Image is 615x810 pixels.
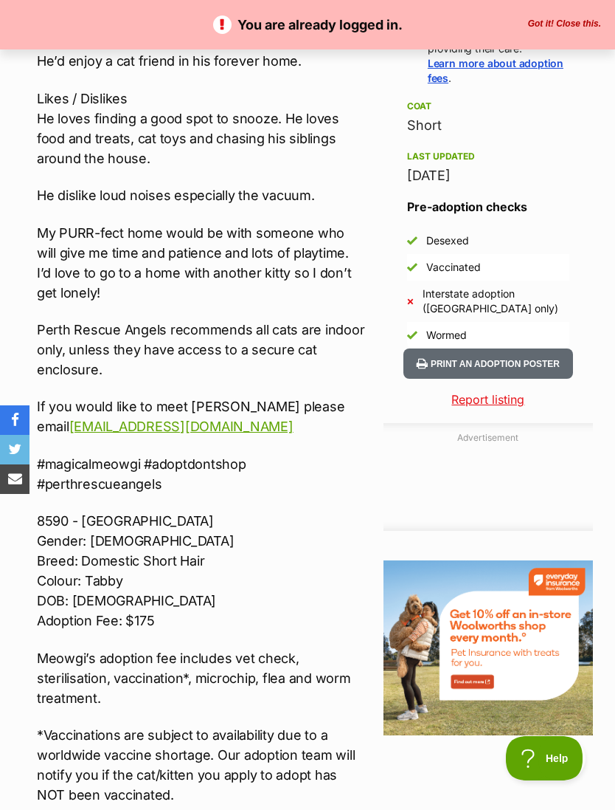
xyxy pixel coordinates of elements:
div: Short [407,115,569,136]
p: He dislike loud noises especially the vacuum. [37,185,364,205]
p: You are already logged in. [15,15,600,35]
iframe: Help Scout Beacon - Open [506,736,586,780]
p: My PURR-fect home would be with someone who will give me time and patience and lots of playtime. ... [37,223,364,303]
p: #magicalmeowgi #adoptdontshop #perthrescueangels [37,454,364,494]
div: Last updated [407,151,569,162]
div: Advertisement [383,423,593,531]
p: Meowgi’s adoption fee includes vet check, sterilisation, vaccination*, microchip, flea and worm t... [37,648,364,708]
p: If you would like to meet [PERSON_NAME] please email [37,397,364,436]
div: Wormed [426,328,467,343]
button: Print an adoption poster [403,349,573,379]
div: Coat [407,100,569,112]
div: Vaccinated [426,260,481,275]
img: Yes [407,262,417,272]
p: 8590 - [GEOGRAPHIC_DATA] Gender: [DEMOGRAPHIC_DATA] Breed: Domestic Short Hair Colour: Tabby DOB:... [37,511,364,631]
img: Everyday Insurance by Woolworths promotional banner [383,560,593,735]
img: Yes [407,330,417,340]
a: Report listing [383,391,593,408]
p: *Vaccinations are subject to availability due to a worldwide vaccine shortage. Our adoption team ... [37,725,364,805]
img: No [407,298,414,305]
div: Interstate adoption ([GEOGRAPHIC_DATA] only) [423,286,569,316]
a: Learn more about adoption fees [428,57,563,84]
p: Perth Rescue Angels recommends all cats are indoor only, unless they have access to a secure cat ... [37,320,364,380]
a: [EMAIL_ADDRESS][DOMAIN_NAME] [69,419,293,434]
h3: Pre-adoption checks [407,198,569,216]
div: [DATE] [407,165,569,186]
div: Desexed [426,233,469,248]
button: Close the banner [524,18,605,30]
img: Yes [407,236,417,246]
p: Likes / Dislikes He loves finding a good spot to snooze. He loves food and treats, cat toys and c... [37,89,364,168]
